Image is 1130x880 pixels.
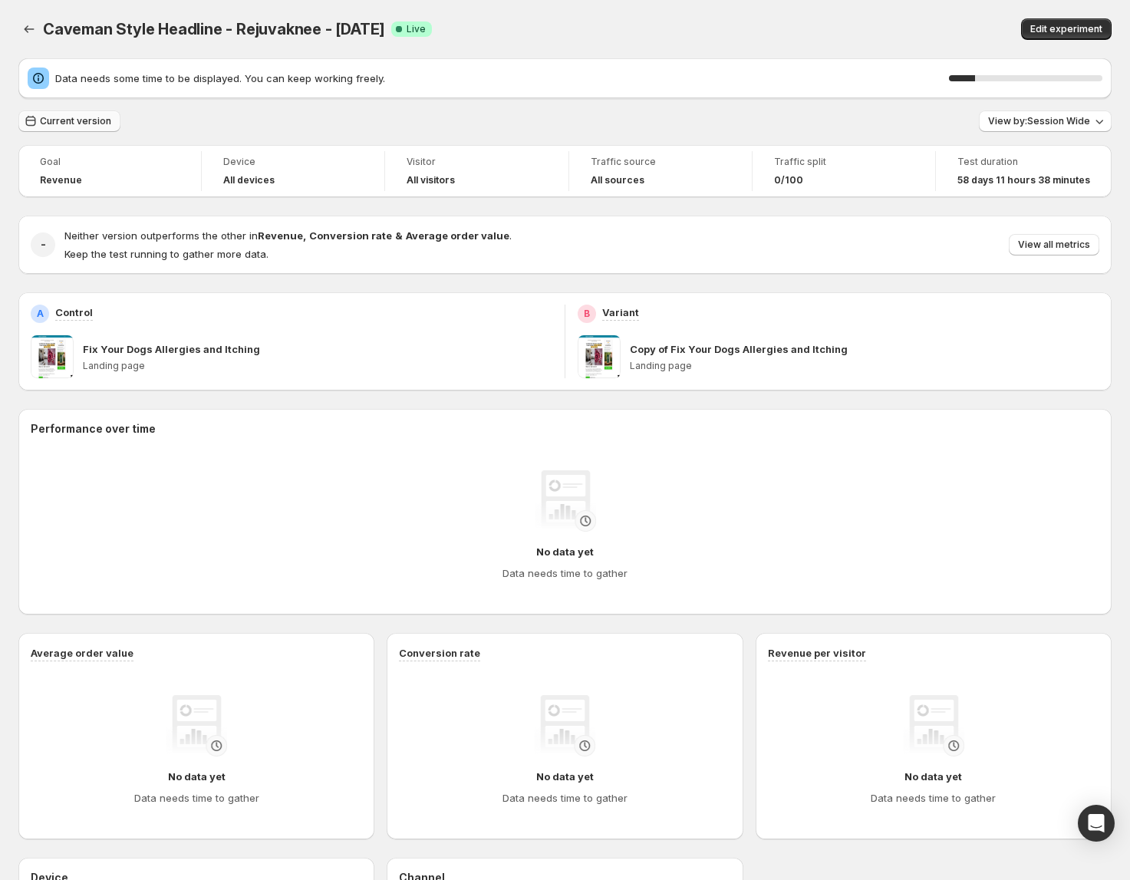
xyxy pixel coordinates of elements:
span: Keep the test running to gather more data. [64,248,268,260]
span: Data needs some time to be displayed. You can keep working freely. [55,71,949,86]
p: Landing page [630,360,1099,372]
h3: Average order value [31,645,133,661]
h2: B [584,308,590,320]
h4: No data yet [536,769,594,784]
div: Open Intercom Messenger [1078,805,1115,842]
a: DeviceAll devices [223,154,363,188]
a: VisitorAll visitors [407,154,546,188]
span: Current version [40,115,111,127]
span: Neither version outperforms the other in . [64,229,512,242]
strong: Conversion rate [309,229,392,242]
span: Test duration [957,156,1090,168]
button: Edit experiment [1021,18,1112,40]
h4: Data needs time to gather [502,790,628,806]
img: No data yet [903,695,964,756]
p: Variant [602,305,639,320]
p: Landing page [83,360,552,372]
strong: & [395,229,403,242]
span: Live [407,23,426,35]
h4: All visitors [407,174,455,186]
a: Test duration58 days 11 hours 38 minutes [957,154,1090,188]
a: Traffic split0/100 [774,154,914,188]
img: Fix Your Dogs Allergies and Itching [31,335,74,378]
h3: Revenue per visitor [768,645,866,661]
h4: No data yet [904,769,962,784]
img: Copy of Fix Your Dogs Allergies and Itching [578,335,621,378]
h4: Data needs time to gather [134,790,259,806]
h4: All sources [591,174,644,186]
button: View by:Session Wide [979,110,1112,132]
h4: No data yet [536,544,594,559]
strong: , [303,229,306,242]
button: Current version [18,110,120,132]
span: Goal [40,156,180,168]
span: Visitor [407,156,546,168]
span: Device [223,156,363,168]
button: View all metrics [1009,234,1099,255]
span: Traffic source [591,156,730,168]
p: Copy of Fix Your Dogs Allergies and Itching [630,341,848,357]
h3: Conversion rate [399,645,480,661]
strong: Revenue [258,229,303,242]
h4: Data needs time to gather [871,790,996,806]
a: GoalRevenue [40,154,180,188]
img: No data yet [534,695,595,756]
span: 0/100 [774,174,803,186]
strong: Average order value [406,229,509,242]
span: Edit experiment [1030,23,1102,35]
h4: All devices [223,174,275,186]
span: Traffic split [774,156,914,168]
span: View by: Session Wide [988,115,1090,127]
button: Back [18,18,40,40]
p: Control [55,305,93,320]
h2: - [41,237,46,252]
h2: A [37,308,44,320]
a: Traffic sourceAll sources [591,154,730,188]
h2: Performance over time [31,421,1099,437]
img: No data yet [535,470,596,532]
p: Fix Your Dogs Allergies and Itching [83,341,260,357]
img: No data yet [166,695,227,756]
h4: Data needs time to gather [502,565,628,581]
span: View all metrics [1018,239,1090,251]
h4: No data yet [168,769,226,784]
span: Caveman Style Headline - Rejuvaknee - [DATE] [43,20,385,38]
span: 58 days 11 hours 38 minutes [957,174,1090,186]
span: Revenue [40,174,82,186]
